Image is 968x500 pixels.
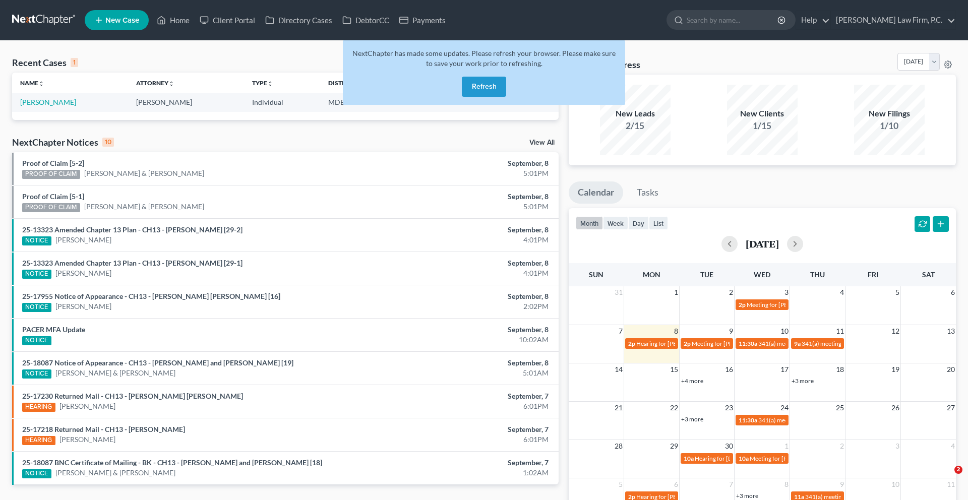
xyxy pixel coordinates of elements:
span: 341(a) meeting for [PERSON_NAME] [802,340,899,347]
span: 23 [724,402,734,414]
a: [PERSON_NAME] & [PERSON_NAME] [55,368,175,378]
div: NOTICE [22,303,51,312]
a: Client Portal [195,11,260,29]
span: 12 [890,325,900,337]
a: Proof of Claim [5-2] [22,159,84,167]
span: 29 [669,440,679,452]
div: September, 8 [380,291,549,301]
div: September, 7 [380,424,549,434]
span: 18 [835,363,845,376]
a: Typeunfold_more [252,79,273,87]
a: [PERSON_NAME] & [PERSON_NAME] [84,168,204,178]
button: month [576,216,603,230]
span: 9 [839,478,845,490]
a: 25-17218 Returned Mail - CH13 - [PERSON_NAME] [22,425,185,433]
span: 3 [894,440,900,452]
span: Sun [589,270,603,279]
span: 14 [614,363,624,376]
a: PACER MFA Update [22,325,85,334]
div: September, 8 [380,358,549,368]
div: New Filings [854,108,925,119]
span: 8 [673,325,679,337]
a: Directory Cases [260,11,337,29]
a: 25-17230 Returned Mail - CH13 - [PERSON_NAME] [PERSON_NAME] [22,392,243,400]
span: 11:30a [739,340,757,347]
div: September, 8 [380,258,549,268]
input: Search by name... [687,11,779,29]
td: [PERSON_NAME] [128,93,244,111]
a: 25-18087 Notice of Appearance - CH13 - [PERSON_NAME] and [PERSON_NAME] [19] [22,358,293,367]
span: 10a [739,455,749,462]
span: 11:30a [739,416,757,424]
span: Meeting for [PERSON_NAME] [747,301,826,308]
span: NextChapter has made some updates. Please refresh your browser. Please make sure to save your wor... [352,49,616,68]
div: NOTICE [22,369,51,379]
span: 7 [728,478,734,490]
div: 1 [71,58,78,67]
a: Payments [394,11,451,29]
span: 31 [614,286,624,298]
div: 5:01AM [380,368,549,378]
span: 2 [954,466,962,474]
span: 15 [669,363,679,376]
td: MDB [320,93,400,111]
i: unfold_more [267,81,273,87]
div: September, 8 [380,225,549,235]
div: 6:01PM [380,434,549,445]
a: +3 more [681,415,703,423]
button: list [649,216,668,230]
div: PROOF OF CLAIM [22,203,80,212]
span: 341(a) meeting for [PERSON_NAME] [758,340,856,347]
div: 4:01PM [380,268,549,278]
iframe: Intercom live chat [934,466,958,490]
span: Hearing for [DEMOGRAPHIC_DATA][PERSON_NAME] [695,455,840,462]
div: 2/15 [600,119,671,132]
button: Refresh [462,77,506,97]
a: 25-13323 Amended Chapter 13 Plan - CH13 - [PERSON_NAME] [29-1] [22,259,243,267]
span: 19 [890,363,900,376]
span: 2p [684,340,691,347]
a: 25-17955 Notice of Appearance - CH13 - [PERSON_NAME] [PERSON_NAME] [16] [22,292,280,300]
span: 5 [618,478,624,490]
span: Tue [700,270,713,279]
i: unfold_more [168,81,174,87]
div: 2:02PM [380,301,549,311]
span: 4 [950,440,956,452]
a: Home [152,11,195,29]
span: Sat [922,270,935,279]
a: Attorneyunfold_more [136,79,174,87]
div: NOTICE [22,469,51,478]
i: unfold_more [38,81,44,87]
a: [PERSON_NAME] [55,301,111,311]
span: 2 [728,286,734,298]
button: week [603,216,628,230]
div: NOTICE [22,270,51,279]
a: [PERSON_NAME] Law Firm, P.C. [831,11,955,29]
span: 24 [779,402,790,414]
button: day [628,216,649,230]
span: 21 [614,402,624,414]
h2: [DATE] [746,238,779,249]
div: 5:01PM [380,168,549,178]
span: 28 [614,440,624,452]
div: 4:01PM [380,235,549,245]
a: [PERSON_NAME] [59,434,115,445]
div: PROOF OF CLAIM [22,170,80,179]
span: 3 [783,286,790,298]
div: 5:01PM [380,202,549,212]
td: Individual [244,93,320,111]
span: 2p [739,301,746,308]
div: Recent Cases [12,56,78,69]
div: September, 8 [380,192,549,202]
div: September, 7 [380,458,549,468]
span: 25 [835,402,845,414]
span: 11 [835,325,845,337]
a: [PERSON_NAME] & [PERSON_NAME] [55,468,175,478]
span: Thu [810,270,825,279]
div: New Clients [727,108,798,119]
span: 5 [894,286,900,298]
span: 341(a) meeting for [PERSON_NAME] [758,416,856,424]
span: Fri [868,270,878,279]
a: 25-13323 Amended Chapter 13 Plan - CH13 - [PERSON_NAME] [29-2] [22,225,243,234]
span: 10a [684,455,694,462]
